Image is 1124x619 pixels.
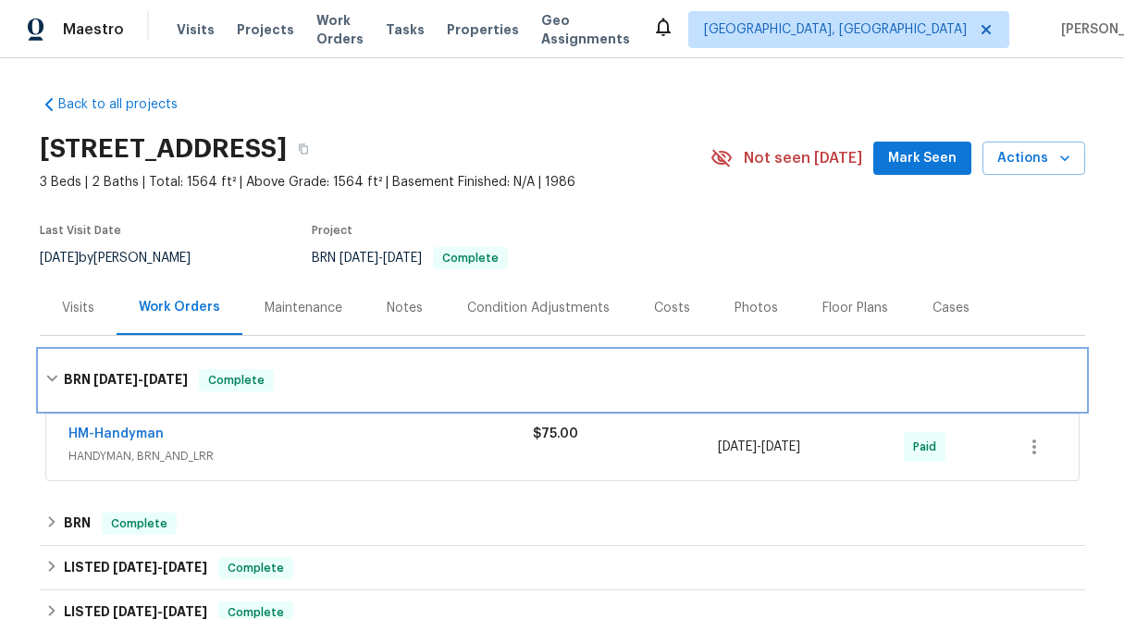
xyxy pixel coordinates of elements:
span: - [113,605,207,618]
div: BRN Complete [40,501,1085,546]
span: Work Orders [316,11,364,48]
div: Cases [933,299,970,317]
span: Properties [447,20,519,39]
span: Projects [237,20,294,39]
span: $75.00 [533,427,578,440]
span: [DATE] [383,252,422,265]
span: BRN [312,252,508,265]
div: Floor Plans [822,299,888,317]
h6: BRN [64,513,91,535]
button: Actions [982,142,1085,176]
span: [DATE] [163,605,207,618]
div: Photos [735,299,778,317]
span: Mark Seen [888,147,957,170]
span: [DATE] [143,373,188,386]
span: Not seen [DATE] [744,149,862,167]
span: Complete [201,371,272,390]
span: [DATE] [113,561,157,574]
div: Notes [387,299,423,317]
div: Visits [62,299,94,317]
span: - [93,373,188,386]
div: LISTED [DATE]-[DATE]Complete [40,546,1085,590]
button: Copy Address [287,132,320,166]
div: Costs [654,299,690,317]
span: 3 Beds | 2 Baths | Total: 1564 ft² | Above Grade: 1564 ft² | Basement Finished: N/A | 1986 [40,173,710,192]
span: [DATE] [340,252,378,265]
h2: [STREET_ADDRESS] [40,140,287,158]
div: Condition Adjustments [467,299,610,317]
span: Tasks [386,23,425,36]
span: Actions [997,147,1070,170]
div: Work Orders [139,298,220,316]
span: [GEOGRAPHIC_DATA], [GEOGRAPHIC_DATA] [704,20,967,39]
span: Visits [177,20,215,39]
span: Complete [220,559,291,577]
span: HANDYMAN, BRN_AND_LRR [68,447,533,465]
span: Geo Assignments [541,11,630,48]
button: Mark Seen [873,142,971,176]
span: Complete [104,514,175,533]
span: Paid [913,438,944,456]
div: by [PERSON_NAME] [40,247,213,269]
span: [DATE] [113,605,157,618]
span: - [718,438,800,456]
div: Maintenance [265,299,342,317]
span: Maestro [63,20,124,39]
span: Complete [435,253,506,264]
span: [DATE] [761,440,800,453]
span: Project [312,225,352,236]
span: [DATE] [163,561,207,574]
h6: BRN [64,369,188,391]
a: Back to all projects [40,95,217,114]
span: [DATE] [718,440,757,453]
h6: LISTED [64,557,207,579]
span: Last Visit Date [40,225,121,236]
a: HM-Handyman [68,427,164,440]
span: [DATE] [40,252,79,265]
span: - [340,252,422,265]
div: BRN [DATE]-[DATE]Complete [40,351,1085,410]
span: [DATE] [93,373,138,386]
span: - [113,561,207,574]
